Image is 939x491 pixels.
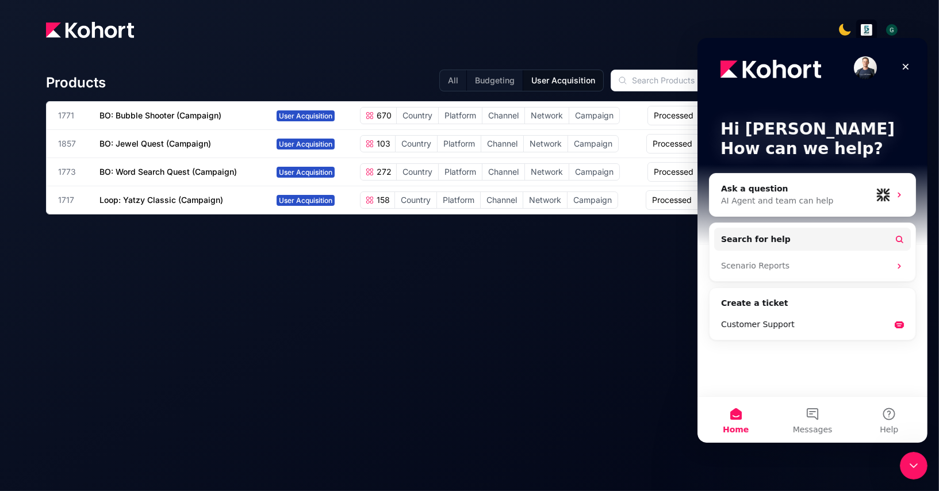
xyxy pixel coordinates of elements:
span: 1773 [58,166,86,178]
span: Network [525,164,569,180]
span: Network [525,108,569,124]
img: logo_logo_images_1_20240607072359498299_20240828135028712857.jpeg [861,24,872,36]
span: Loop: Yatzy Classic (Campaign) [99,195,223,205]
span: Processed [654,110,705,121]
span: Country [397,164,438,180]
span: User Acquisition [277,195,335,206]
img: Kohort logo [46,22,134,38]
span: 1771 [58,110,86,121]
span: 272 [374,166,392,178]
span: Channel [482,164,524,180]
a: 1857BO: Jewel Quest (Campaign)User Acquisition103CountryPlatformChannelNetworkCampaignProcessed7 ... [58,130,914,158]
span: Processed [654,166,705,178]
button: All [440,70,466,91]
span: 670 [374,110,392,121]
span: User Acquisition [277,167,335,178]
h4: Products [46,74,106,92]
span: Country [396,136,437,152]
a: 1773BO: Word Search Quest (Campaign)User Acquisition272CountryPlatformChannelNetworkCampaignProce... [58,158,915,186]
span: Processed [652,194,703,206]
iframe: Intercom live chat [900,452,927,480]
a: 1771BO: Bubble Shooter (Campaign)User Acquisition670CountryPlatformChannelNetworkCampaignProcesse... [58,102,915,129]
button: User Acquisition [523,70,603,91]
span: Channel [481,136,523,152]
span: Campaign [569,108,619,124]
span: User Acquisition [277,110,335,121]
span: BO: Word Search Quest (Campaign) [99,167,237,177]
span: Country [395,192,436,208]
span: Channel [481,192,523,208]
span: 158 [374,194,390,206]
span: Platform [437,192,480,208]
a: 1717Loop: Yatzy Classic (Campaign)User Acquisition158CountryPlatformChannelNetworkCampaignProcess... [58,186,914,214]
span: Campaign [568,136,618,152]
span: Campaign [568,192,618,208]
span: Processed [653,138,704,149]
span: 103 [374,138,390,149]
span: Channel [482,108,524,124]
span: 1857 [58,138,86,149]
span: BO: Jewel Quest (Campaign) [99,139,211,148]
span: Network [523,192,567,208]
span: Country [397,108,438,124]
span: Platform [439,164,482,180]
button: Budgeting [466,70,523,91]
span: Network [524,136,568,152]
iframe: Intercom live chat [697,38,927,443]
span: 1717 [58,194,86,206]
span: Platform [439,108,482,124]
input: Search Products [611,70,762,91]
span: User Acquisition [277,139,335,149]
span: BO: Bubble Shooter (Campaign) [99,110,221,120]
span: Platform [438,136,481,152]
span: Campaign [569,164,619,180]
